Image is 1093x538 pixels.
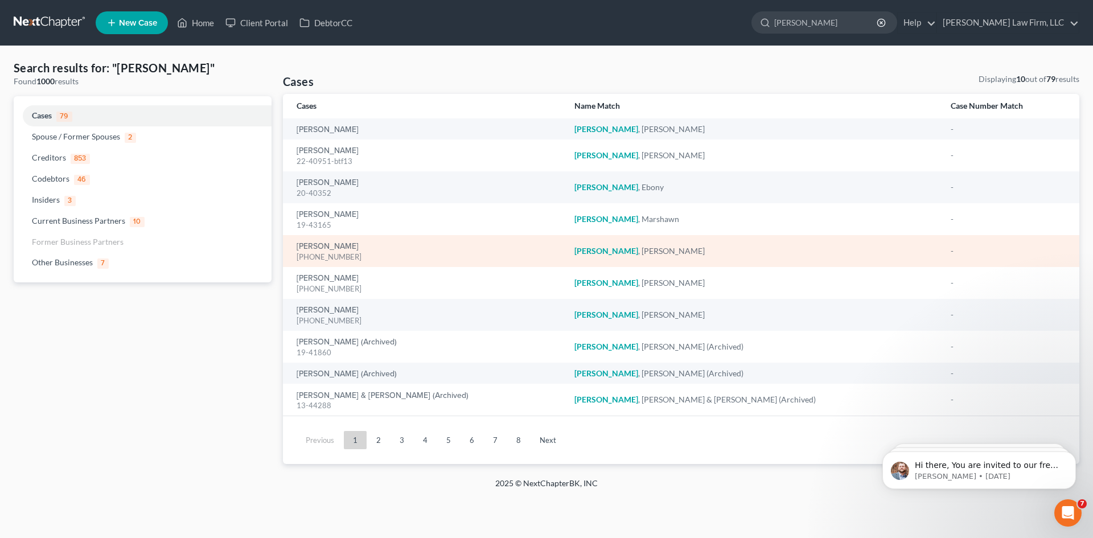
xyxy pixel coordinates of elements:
div: - [951,124,1066,135]
div: , [PERSON_NAME] [574,245,932,257]
div: - [951,394,1066,405]
span: 10 [130,217,145,227]
a: [PERSON_NAME] [297,147,359,155]
a: 2 [367,431,390,449]
div: 19-43165 [297,220,556,231]
div: - [951,245,1066,257]
h4: Cases [283,73,314,89]
em: [PERSON_NAME] [574,368,638,378]
a: 6 [461,431,483,449]
div: , [PERSON_NAME] (Archived) [574,341,932,352]
a: [PERSON_NAME] [297,274,359,282]
div: , [PERSON_NAME] & [PERSON_NAME] (Archived) [574,394,932,405]
div: , Marshawn [574,213,932,225]
span: 7 [1078,499,1087,508]
em: [PERSON_NAME] [574,150,638,160]
div: , [PERSON_NAME] [574,150,932,161]
div: 22-40951-btf13 [297,156,556,167]
th: Name Match [565,94,942,118]
a: [PERSON_NAME] [297,179,359,187]
a: Client Portal [220,13,294,33]
div: - [951,213,1066,225]
div: [PHONE_NUMBER] [297,252,556,262]
span: Insiders [32,195,60,204]
span: Former Business Partners [32,237,124,247]
span: 853 [71,154,90,164]
a: [PERSON_NAME] (Archived) [297,370,397,378]
a: [PERSON_NAME] Law Firm, LLC [937,13,1079,33]
strong: 10 [1016,74,1025,84]
em: [PERSON_NAME] [574,395,638,404]
input: Search by name... [774,12,878,33]
span: Codebtors [32,174,69,183]
div: 13-44288 [297,400,556,411]
span: New Case [119,19,157,27]
div: - [951,277,1066,289]
a: Other Businesses7 [14,252,272,273]
span: Cases [32,110,52,120]
a: [PERSON_NAME] [297,243,359,250]
div: Found results [14,76,272,87]
em: [PERSON_NAME] [574,310,638,319]
a: Home [171,13,220,33]
span: 2 [125,133,136,143]
em: [PERSON_NAME] [574,182,638,192]
a: [PERSON_NAME] & [PERSON_NAME] (Archived) [297,392,469,400]
div: 19-41860 [297,347,556,358]
a: 4 [414,431,437,449]
span: 7 [97,258,109,269]
strong: 79 [1046,74,1055,84]
a: 8 [507,431,530,449]
span: 3 [64,196,76,206]
strong: 1000 [36,76,55,86]
h4: Search results for: "[PERSON_NAME]" [14,60,272,76]
em: [PERSON_NAME] [574,278,638,288]
div: - [951,309,1066,321]
a: [PERSON_NAME] [297,211,359,219]
div: 2025 © NextChapterBK, INC [222,478,871,498]
span: Current Business Partners [32,216,125,225]
div: Displaying out of results [979,73,1079,85]
span: 46 [74,175,90,185]
iframe: Intercom notifications message [865,428,1093,507]
th: Case Number Match [942,94,1079,118]
a: 7 [484,431,507,449]
a: Codebtors46 [14,169,272,190]
em: [PERSON_NAME] [574,214,638,224]
a: Next [531,431,565,449]
th: Cases [283,94,565,118]
div: , Ebony [574,182,932,193]
a: Cases79 [14,105,272,126]
span: 79 [56,112,72,122]
a: [PERSON_NAME] [297,126,359,134]
div: , [PERSON_NAME] (Archived) [574,368,932,379]
div: - [951,368,1066,379]
div: , [PERSON_NAME] [574,124,932,135]
span: Other Businesses [32,257,93,267]
em: [PERSON_NAME] [574,342,638,351]
div: - [951,150,1066,161]
em: [PERSON_NAME] [574,124,638,134]
a: 5 [437,431,460,449]
div: [PHONE_NUMBER] [297,315,556,326]
div: [PHONE_NUMBER] [297,284,556,294]
div: 20-40352 [297,188,556,199]
a: Current Business Partners10 [14,211,272,232]
a: DebtorCC [294,13,358,33]
a: Creditors853 [14,147,272,169]
a: [PERSON_NAME] (Archived) [297,338,397,346]
span: Spouse / Former Spouses [32,132,120,141]
a: Spouse / Former Spouses2 [14,126,272,147]
div: - [951,182,1066,193]
a: 3 [391,431,413,449]
a: Help [898,13,936,33]
div: , [PERSON_NAME] [574,277,932,289]
a: Former Business Partners [14,232,272,252]
iframe: Intercom live chat [1054,499,1082,527]
div: , [PERSON_NAME] [574,309,932,321]
a: 1 [344,431,367,449]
